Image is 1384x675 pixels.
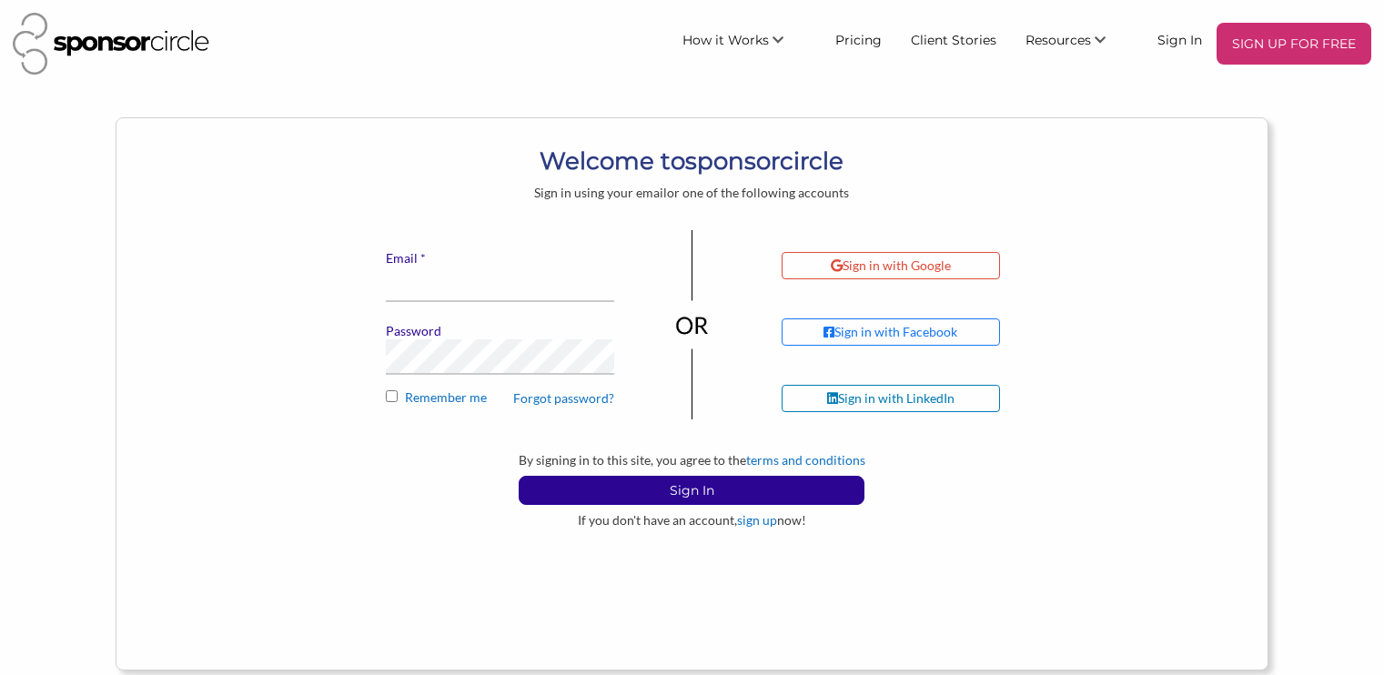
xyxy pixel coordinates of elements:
[1143,23,1217,55] a: Sign In
[737,512,777,528] a: sign up
[668,23,821,65] li: How it Works
[308,185,1076,201] div: Sign in using your email
[827,390,955,407] div: Sign in with LinkedIn
[1224,30,1364,57] p: SIGN UP FOR FREE
[667,185,849,200] span: or one of the following accounts
[308,452,1076,529] div: By signing in to this site, you agree to the If you don't have an account, now!
[520,477,864,504] p: Sign In
[782,252,1063,279] a: Sign in with Google
[308,145,1076,177] h1: Welcome to circle
[386,323,614,339] label: Password
[746,452,865,468] a: terms and conditions
[823,324,957,340] div: Sign in with Facebook
[519,476,864,505] button: Sign In
[685,146,780,176] b: sponsor
[782,385,1063,412] a: Sign in with LinkedIn
[513,390,614,407] a: Forgot password?
[386,250,614,267] label: Email
[675,230,710,419] img: or-divider-vertical-04be836281eac2ff1e2d8b3dc99963adb0027f4cd6cf8dbd6b945673e6b3c68b.png
[1025,32,1091,48] span: Resources
[782,318,1063,346] a: Sign in with Facebook
[682,32,769,48] span: How it Works
[1011,23,1143,65] li: Resources
[13,13,209,75] img: Sponsor Circle Logo
[831,257,951,274] div: Sign in with Google
[821,23,896,55] a: Pricing
[386,390,398,402] input: Remember me
[386,389,614,417] label: Remember me
[896,23,1011,55] a: Client Stories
